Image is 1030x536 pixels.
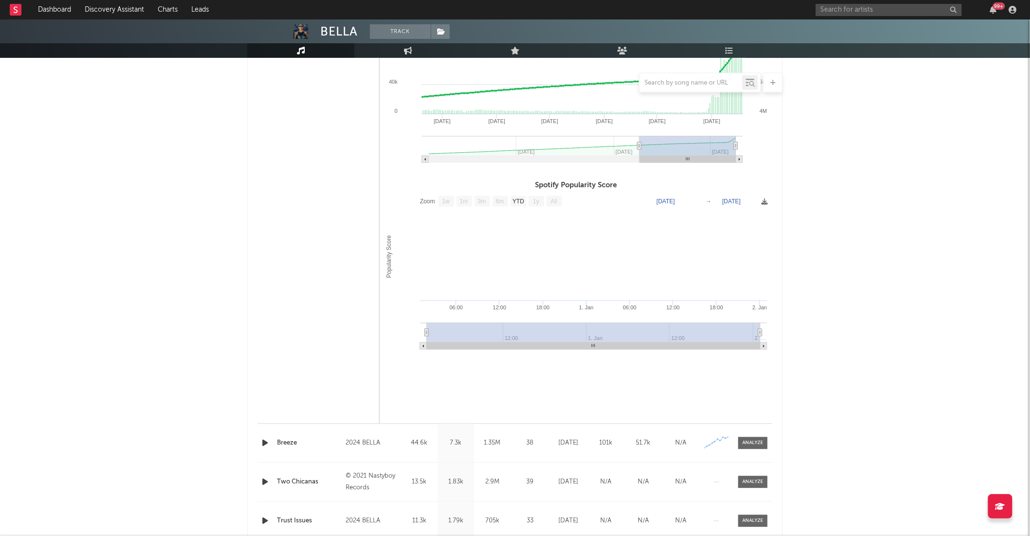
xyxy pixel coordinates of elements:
text: Popularity Score [386,235,392,278]
div: 51.7k [627,439,660,448]
div: 13.5k [404,478,435,487]
text: 12:00 [666,305,680,311]
input: Search for artists [816,4,962,16]
text: [DATE] [657,198,675,205]
text: [DATE] [489,118,506,124]
text: 2. Jan [753,305,767,311]
div: 1.83k [440,478,472,487]
div: 38 [513,439,547,448]
text: 6m [496,198,504,205]
a: Trust Issues [277,517,341,526]
text: 1. Jan [579,305,594,311]
text: 0 [395,108,398,114]
div: 39 [513,478,547,487]
text: → [706,198,712,205]
div: 1.35M [477,439,508,448]
text: 06:00 [623,305,637,311]
div: N/A [664,478,697,487]
text: 2. … [755,336,766,341]
div: 705k [477,517,508,526]
a: Breeze [277,439,341,448]
text: [DATE] [596,118,613,124]
text: 12:00 [493,305,507,311]
div: [DATE] [552,478,585,487]
text: 18:00 [536,305,550,311]
text: 3m [478,198,486,205]
text: 1m [460,198,468,205]
text: [DATE] [541,118,558,124]
div: 44.6k [404,439,435,448]
div: BELLA [320,24,358,39]
div: 1.79k [440,517,472,526]
button: 99+ [990,6,997,14]
div: N/A [589,517,622,526]
input: Search by song name or URL [640,79,742,87]
text: 1w [442,198,450,205]
div: 2.9M [477,478,508,487]
div: 11.3k [404,517,435,526]
div: N/A [627,478,660,487]
div: N/A [664,517,697,526]
text: [DATE] [703,118,720,124]
button: Track [370,24,431,39]
div: 101k [589,439,622,448]
text: 4M [760,108,767,114]
text: All [551,198,557,205]
div: 2024 BELLA [346,516,399,527]
div: N/A [664,439,697,448]
text: [DATE] [722,198,741,205]
div: 7.3k [440,439,472,448]
text: 1y [533,198,539,205]
div: © 2021 Nastyboy Records [346,471,399,494]
text: [DATE] [649,118,666,124]
div: [DATE] [552,517,585,526]
a: Two Chicanas [277,478,341,487]
div: N/A [627,517,660,526]
text: Zoom [420,198,435,205]
div: 99 + [993,2,1005,10]
div: N/A [589,478,622,487]
text: 18:00 [710,305,723,311]
h3: Spotify Popularity Score [380,179,772,191]
div: 2024 BELLA [346,438,399,449]
text: YTD [513,198,524,205]
div: [DATE] [552,439,585,448]
text: 06:00 [450,305,463,311]
text: [DATE] [434,118,451,124]
div: 33 [513,517,547,526]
